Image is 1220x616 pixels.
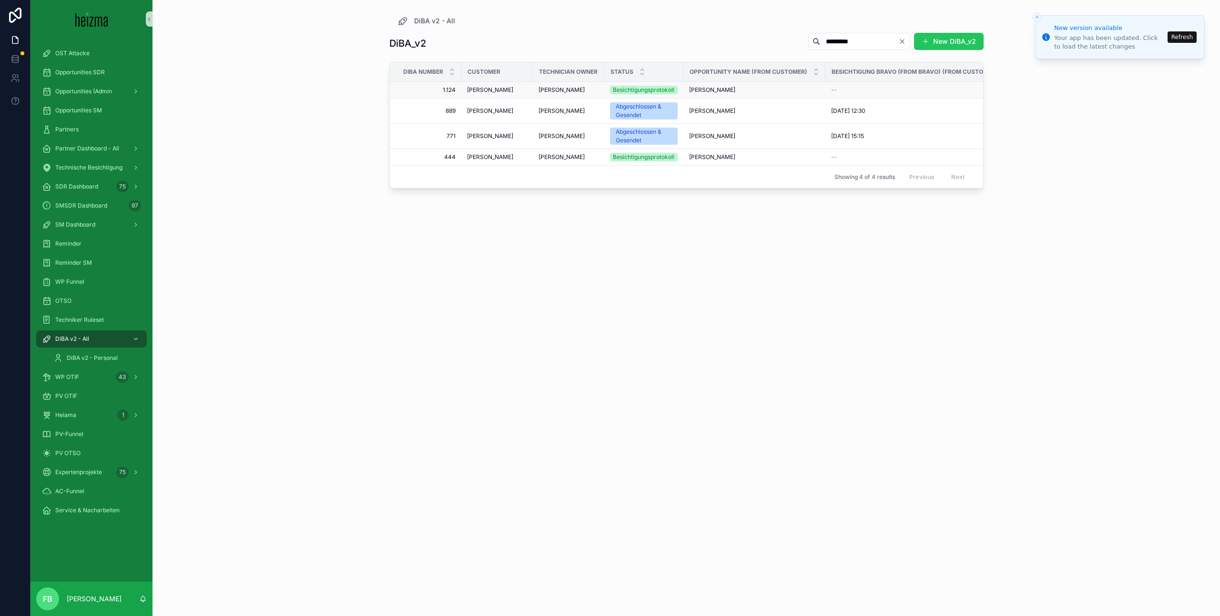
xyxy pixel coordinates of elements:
span: [PERSON_NAME] [467,107,513,115]
a: SM Dashboard [36,216,147,233]
button: Clear [898,38,910,45]
span: [PERSON_NAME] [539,153,585,161]
div: Abgeschlossen & Gesendet [616,128,672,145]
span: Opportunities SM [55,107,102,114]
span: Customer [468,68,500,76]
span: Heiama [55,411,76,419]
span: [PERSON_NAME] [467,86,513,94]
a: WP Funnel [36,273,147,290]
span: DiBA v2 - All [55,335,89,343]
span: [PERSON_NAME] [539,86,585,94]
span: Techniker Ruleset [55,316,104,324]
div: Your app has been updated. Click to load the latest changes [1054,34,1165,51]
span: [PERSON_NAME] [539,132,585,140]
div: Besichtigungsprotokoll [613,86,674,94]
span: Service & Nacharbeiten [55,507,120,514]
div: 75 [116,467,129,478]
span: [PERSON_NAME] [689,132,735,140]
span: PV OTIF [55,392,77,400]
a: Reminder [36,235,147,252]
a: Partners [36,121,147,138]
span: [PERSON_NAME] [467,153,513,161]
span: Reminder [55,240,81,248]
span: [DATE] 15:15 [831,132,864,140]
div: 43 [116,371,129,383]
a: OTSO [36,292,147,309]
span: Technische Besichtigung [55,164,122,171]
div: Abgeschlossen & Gesendet [616,102,672,119]
a: [PERSON_NAME] [467,132,527,140]
a: SMSDR Dashboard97 [36,197,147,214]
a: Besichtigungsprotokoll [610,86,678,94]
span: Opportunity Name (from Customer) [690,68,807,76]
a: Opportunities (Admin [36,83,147,100]
span: Opportunities SDR [55,69,105,76]
span: Technician Owner [539,68,598,76]
a: [PERSON_NAME] [467,107,527,115]
a: Besichtigungsprotokoll [610,153,678,161]
a: [PERSON_NAME] [689,132,820,140]
a: PV-Funnel [36,426,147,443]
span: DiBA v2 - Personal [67,354,118,362]
a: Technische Besichtigung [36,159,147,176]
img: App logo [75,11,108,27]
span: Status [610,68,633,76]
span: Partners [55,126,79,133]
button: Close toast [1032,12,1042,22]
a: [DATE] 12:30 [831,107,1010,115]
h1: DiBA_v2 [389,37,426,50]
div: 75 [116,181,129,192]
span: Partner Dashboard - All [55,145,119,152]
a: Opportunities SDR [36,64,147,81]
div: New version available [1054,23,1165,33]
span: SDR Dashboard [55,183,98,190]
a: AC-Funnel [36,483,147,500]
a: OST Attacke [36,45,147,62]
a: 1.124 [401,86,456,94]
span: [PERSON_NAME] [689,107,735,115]
a: 444 [401,153,456,161]
a: Techniker Ruleset [36,311,147,328]
div: Besichtigungsprotokoll [613,153,674,161]
a: Service & Nacharbeiten [36,502,147,519]
span: PV OTSO [55,449,81,457]
span: WP OTIF [55,373,79,381]
span: [PERSON_NAME] [467,132,513,140]
div: scrollable content [30,38,152,531]
a: [PERSON_NAME] [689,153,820,161]
span: Showing 4 of 4 results [834,173,895,181]
span: OST Attacke [55,50,90,57]
span: DiBA Number [403,68,443,76]
a: [PERSON_NAME] [467,153,527,161]
a: Partner Dashboard - All [36,140,147,157]
a: PV OTSO [36,445,147,462]
button: New DiBA_v2 [914,33,984,50]
a: [PERSON_NAME] [539,107,599,115]
span: -- [831,86,837,94]
a: SDR Dashboard75 [36,178,147,195]
a: [PERSON_NAME] [539,153,599,161]
span: OTSO [55,297,71,305]
span: [DATE] 12:30 [831,107,865,115]
div: 97 [129,200,141,211]
span: [PERSON_NAME] [689,86,735,94]
span: WP Funnel [55,278,84,286]
a: [PERSON_NAME] [467,86,527,94]
a: [PERSON_NAME] [539,86,599,94]
span: Besichtigung BRAVO (from BRAVO) (from Customer) [832,68,998,76]
a: DiBA v2 - Personal [48,349,147,367]
span: DiBA v2 - All [414,16,455,26]
a: WP OTIF43 [36,368,147,386]
a: -- [831,153,1010,161]
a: [PERSON_NAME] [689,86,820,94]
a: Expertenprojekte75 [36,464,147,481]
a: Heiama1 [36,407,147,424]
a: PV OTIF [36,387,147,405]
a: 889 [401,107,456,115]
a: [PERSON_NAME] [539,132,599,140]
a: [DATE] 15:15 [831,132,1010,140]
p: [PERSON_NAME] [67,594,122,604]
